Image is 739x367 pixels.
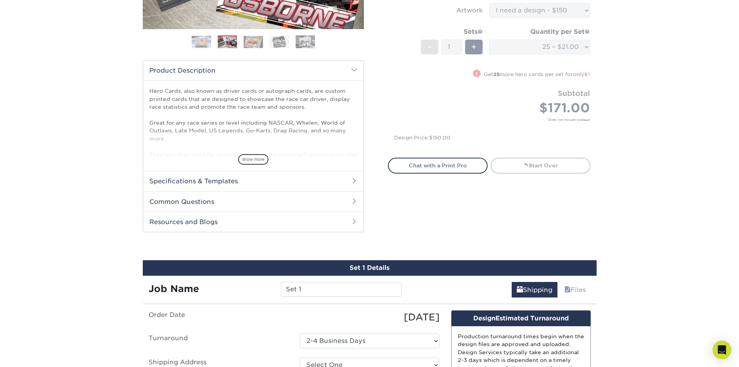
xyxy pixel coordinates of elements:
[244,36,263,48] img: Hero Cards 03
[143,310,294,324] label: Order Date
[143,260,597,276] div: Set 1 Details
[512,282,557,297] a: Shipping
[296,35,315,49] img: Hero Cards 05
[143,61,363,80] h2: Product Description
[559,282,591,297] a: Files
[270,36,289,48] img: Hero Cards 04
[143,171,363,191] h2: Specifications & Templates
[143,334,294,348] label: Turnaround
[713,341,731,359] div: Open Intercom Messenger
[238,154,268,165] span: show more
[517,286,523,294] span: shipping
[452,311,590,326] div: Estimated Turnaround
[143,191,363,212] h2: Common Questions
[564,286,571,294] span: files
[149,283,199,294] strong: Job Name
[388,158,488,173] a: Chat with a Print Pro
[294,310,445,324] div: [DATE]
[281,282,402,297] input: Enter a job name
[192,36,211,48] img: Hero Cards 01
[149,87,357,214] p: Hero Cards, also known as driver cards or autograph cards, are custom printed cards that are desi...
[218,37,237,49] img: Hero Cards 02
[491,158,590,173] a: Start Over
[143,212,363,232] h2: Resources and Blogs
[473,315,495,322] span: Design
